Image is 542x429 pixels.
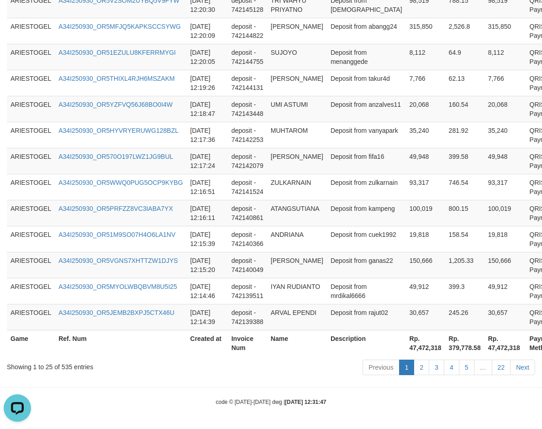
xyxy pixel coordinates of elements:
[406,70,445,96] td: 7,766
[327,70,406,96] td: Deposit from takur4d
[327,278,406,304] td: Deposit from mrdikal6666
[228,252,267,278] td: deposit - 742140049
[406,304,445,330] td: 30,657
[228,96,267,122] td: deposit - 742143448
[484,18,526,44] td: 315,850
[187,304,228,330] td: [DATE] 12:14:39
[445,18,484,44] td: 2,526.8
[187,278,228,304] td: [DATE] 12:14:46
[58,127,179,134] a: A34I250930_OR5HYVRYERUWG128BZL
[406,44,445,70] td: 8,112
[510,360,535,375] a: Next
[445,44,484,70] td: 64.9
[187,200,228,226] td: [DATE] 12:16:11
[484,70,526,96] td: 7,766
[58,179,183,186] a: A34I250930_OR5WWQ0PUG5OCP9KYBG
[459,360,474,375] a: 5
[445,96,484,122] td: 160.54
[445,70,484,96] td: 62.13
[445,200,484,226] td: 800.15
[267,96,327,122] td: UMI ASTUMI
[484,148,526,174] td: 49,948
[327,18,406,44] td: Deposit from abangg24
[445,252,484,278] td: 1,205.33
[327,148,406,174] td: Deposit from fifa16
[228,70,267,96] td: deposit - 742144131
[228,44,267,70] td: deposit - 742144755
[406,18,445,44] td: 315,850
[58,23,181,30] a: A34I250930_OR5MFJQ5KAPKSCCSYWG
[267,304,327,330] td: ARVAL EPENDI
[492,360,511,375] a: 22
[267,44,327,70] td: SUJOYO
[7,44,55,70] td: ARIESTOGEL
[327,200,406,226] td: Deposit from kampeng
[406,174,445,200] td: 93,317
[187,330,228,356] th: Created at
[228,18,267,44] td: deposit - 742144822
[445,122,484,148] td: 281.92
[7,96,55,122] td: ARIESTOGEL
[445,330,484,356] th: Rp. 379,778.58
[406,148,445,174] td: 49,948
[406,122,445,148] td: 35,240
[484,304,526,330] td: 30,657
[58,101,173,108] a: A34I250930_OR5YZFVQ56J68BO0I4W
[7,304,55,330] td: ARIESTOGEL
[406,278,445,304] td: 49,912
[327,96,406,122] td: Deposit from anzalves11
[58,283,177,290] a: A34I250930_OR5MYOLWBQBVM8U5I25
[7,252,55,278] td: ARIESTOGEL
[228,226,267,252] td: deposit - 742140366
[187,226,228,252] td: [DATE] 12:15:39
[406,252,445,278] td: 150,666
[267,278,327,304] td: IYAN RUDIANTO
[484,252,526,278] td: 150,666
[406,226,445,252] td: 19,818
[58,75,174,82] a: A34I250930_OR5THIXL4RJH6MSZAKM
[484,330,526,356] th: Rp. 47,472,318
[445,304,484,330] td: 245.26
[7,278,55,304] td: ARIESTOGEL
[7,122,55,148] td: ARIESTOGEL
[58,231,175,238] a: A34I250930_OR51M9SO07H4O6LA1NV
[58,257,178,264] a: A34I250930_OR5VGNS7XHTTZW1DJYS
[414,360,429,375] a: 2
[187,96,228,122] td: [DATE] 12:18:47
[399,360,415,375] a: 1
[267,148,327,174] td: [PERSON_NAME]
[406,200,445,226] td: 100,019
[327,122,406,148] td: Deposit from vanyapark
[58,205,173,212] a: A34I250930_OR5PRFZZ8VC3IABA7YX
[327,330,406,356] th: Description
[445,226,484,252] td: 158.54
[187,252,228,278] td: [DATE] 12:15:20
[267,174,327,200] td: ZULKARNAIN
[363,360,399,375] a: Previous
[327,252,406,278] td: Deposit from ganas22
[484,278,526,304] td: 49,912
[484,174,526,200] td: 93,317
[7,174,55,200] td: ARIESTOGEL
[58,153,173,160] a: A34I250930_OR570O197LWZ1JG9BUL
[7,330,55,356] th: Game
[55,330,186,356] th: Ref. Num
[484,122,526,148] td: 35,240
[228,278,267,304] td: deposit - 742139511
[267,70,327,96] td: [PERSON_NAME]
[7,148,55,174] td: ARIESTOGEL
[267,330,327,356] th: Name
[267,226,327,252] td: ANDRIANA
[7,200,55,226] td: ARIESTOGEL
[7,226,55,252] td: ARIESTOGEL
[228,122,267,148] td: deposit - 742142253
[267,122,327,148] td: MUHTAROM
[327,226,406,252] td: Deposit from cuek1992
[267,252,327,278] td: [PERSON_NAME]
[327,44,406,70] td: Deposit from menanggede
[187,18,228,44] td: [DATE] 12:20:09
[267,200,327,226] td: ATANGSUTIANA
[4,4,31,31] button: Open LiveChat chat widget
[445,148,484,174] td: 399.58
[187,122,228,148] td: [DATE] 12:17:36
